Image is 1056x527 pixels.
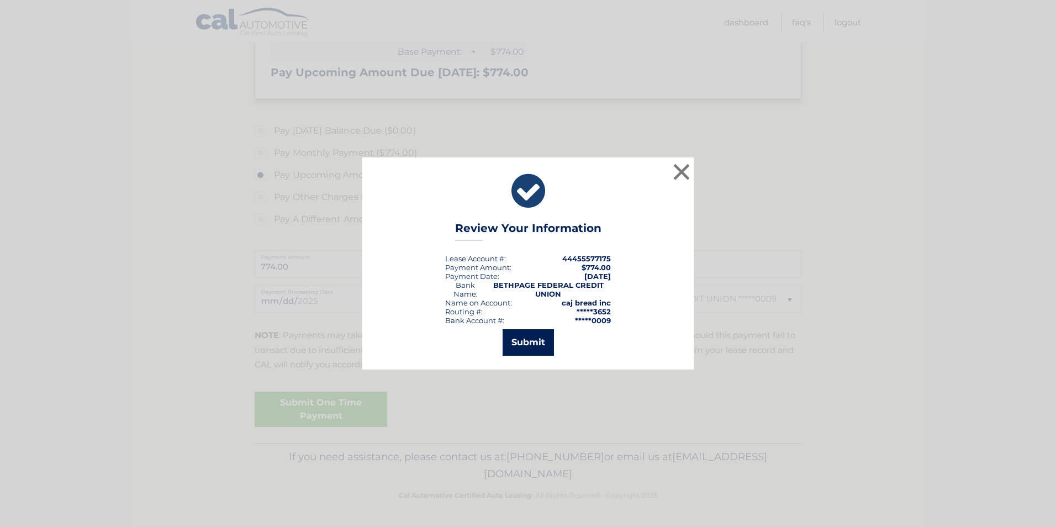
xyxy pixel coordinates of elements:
[445,307,483,316] div: Routing #:
[445,263,511,272] div: Payment Amount:
[445,298,512,307] div: Name on Account:
[445,254,506,263] div: Lease Account #:
[562,298,611,307] strong: caj bread inc
[445,316,504,325] div: Bank Account #:
[582,263,611,272] span: $774.00
[503,329,554,356] button: Submit
[670,161,693,183] button: ×
[445,272,498,281] span: Payment Date
[584,272,611,281] span: [DATE]
[455,222,601,241] h3: Review Your Information
[562,254,611,263] strong: 44455577175
[493,281,604,298] strong: BETHPAGE FEDERAL CREDIT UNION
[445,281,486,298] div: Bank Name:
[445,272,499,281] div: :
